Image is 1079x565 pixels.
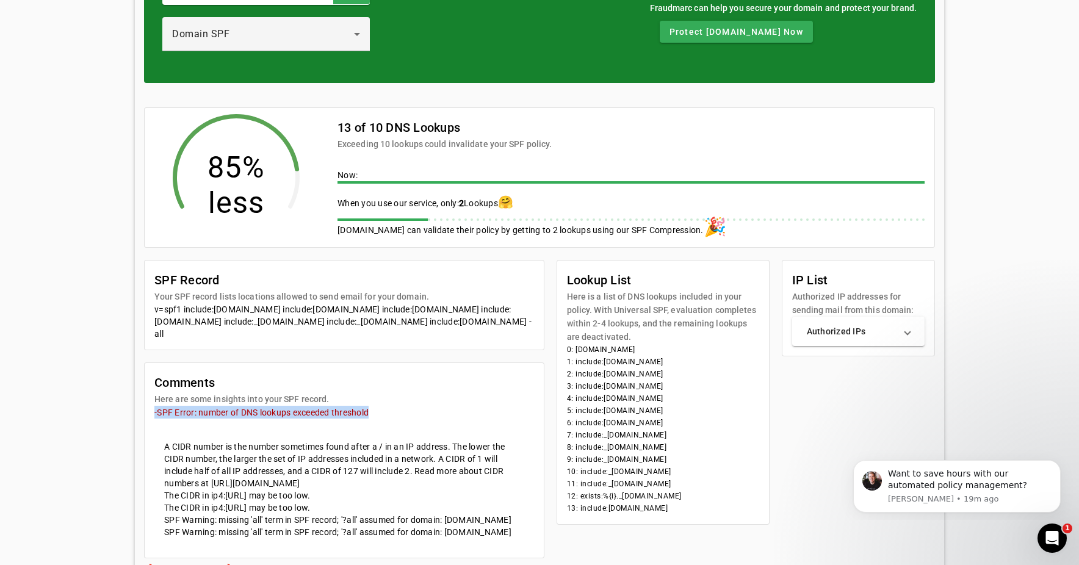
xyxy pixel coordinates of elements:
mat-expansion-panel-header: Authorized IPs [792,317,925,346]
mat-card-subtitle: Here is a list of DNS lookups included in your policy. With Universal SPF, evaluation completes w... [567,290,759,344]
mat-card-title: SPF Record [154,270,429,290]
li: 8: include:_[DOMAIN_NAME] [567,441,759,453]
li: 10: include:_[DOMAIN_NAME] [567,466,759,478]
span: 🎉 [704,216,726,237]
tspan: 85% [208,150,265,185]
span: 1 [1063,524,1072,533]
li: 5: include:[DOMAIN_NAME] [567,405,759,417]
mat-card-content: SPF Warning: missing 'all' term in SPF record; '?all' assumed for domain: [DOMAIN_NAME] [154,514,534,526]
mat-card-title: IP List [792,270,925,290]
li: 1: include:[DOMAIN_NAME] [567,356,759,368]
tspan: less [208,185,265,220]
mat-card-title: Lookup List [567,270,759,290]
div: v=spf1 include:[DOMAIN_NAME] include:[DOMAIN_NAME] include:[DOMAIN_NAME] include:[DOMAIN_NAME] in... [154,303,534,340]
li: 0: [DOMAIN_NAME] [567,344,759,356]
li: 6: include:[DOMAIN_NAME] [567,417,759,429]
li: 4: include:[DOMAIN_NAME] [567,392,759,405]
mat-card-subtitle: Authorized IP addresses for sending mail from this domain: [792,290,925,317]
span: 2 [459,198,464,208]
iframe: Intercom notifications message [835,449,1079,520]
mat-panel-title: Authorized IPs [807,325,896,337]
iframe: Intercom live chat [1037,524,1067,553]
mat-card-title: Comments [154,373,329,392]
mat-card-content: A CIDR number is the number sometimes found after a / in an IP address. The lower the CIDR number... [154,431,534,489]
li: 12: exists:%{i}._[DOMAIN_NAME] [567,490,759,502]
li: 9: include:_[DOMAIN_NAME] [567,453,759,466]
li: 7: include:_[DOMAIN_NAME] [567,429,759,441]
mat-card-content: The CIDR in ip4:[URL] may be too low. [154,489,534,502]
mat-card-content: SPF Warning: missing 'all' term in SPF record; '?all' assumed for domain: [DOMAIN_NAME] [154,526,534,548]
li: 3: include:[DOMAIN_NAME] [567,380,759,392]
span: 🤗 [498,195,513,209]
mat-card-subtitle: Here are some insights into your SPF record. [154,392,329,406]
mat-error: -SPF Error: number of DNS lookups exceeded threshold [154,406,534,419]
span: [DOMAIN_NAME] can validate their policy by getting to 2 lookups using our SPF Compression. [337,225,704,235]
button: Protect [DOMAIN_NAME] Now [660,21,813,43]
mat-card-subtitle: Exceeding 10 lookups could invalidate your SPF policy. [337,137,552,151]
mat-card-subtitle: Your SPF record lists locations allowed to send email for your domain. [154,290,429,303]
div: Fraudmarc can help you secure your domain and protect your brand. [650,1,917,15]
span: Protect [DOMAIN_NAME] Now [669,26,803,38]
mat-card-title: 13 of 10 DNS Lookups [337,118,552,137]
mat-card-content: The CIDR in ip4:[URL] may be too low. [154,502,534,514]
li: 2: include:[DOMAIN_NAME] [567,368,759,380]
li: 13: include:[DOMAIN_NAME] [567,502,759,514]
div: Now: [337,169,925,184]
li: 11: include:_[DOMAIN_NAME] [567,478,759,490]
div: When you use our service, only: Lookups [337,196,925,209]
span: Domain SPF [172,28,229,40]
